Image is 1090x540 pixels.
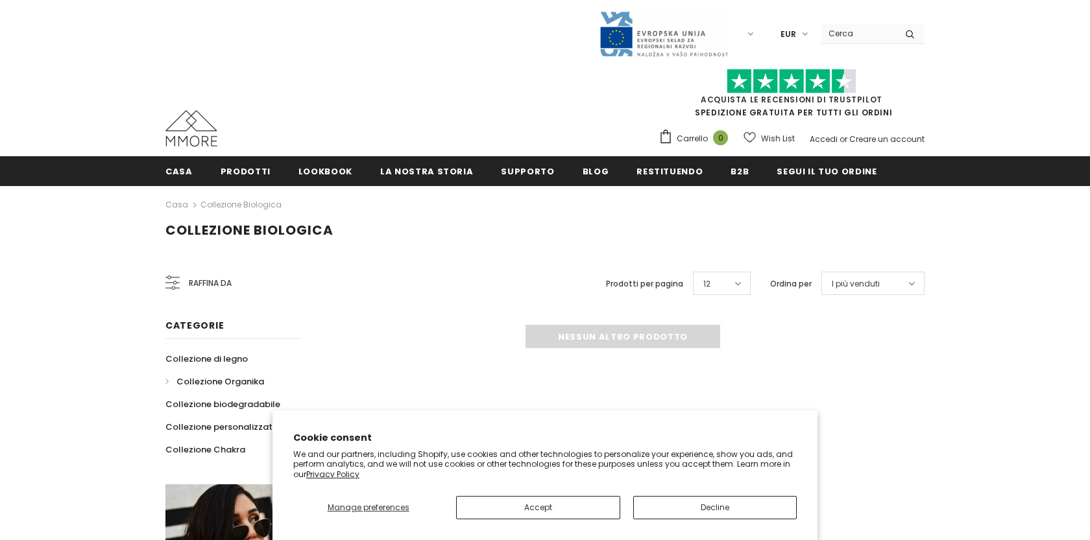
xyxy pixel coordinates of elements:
img: Casi MMORE [165,110,217,147]
span: Lookbook [298,165,352,178]
span: supporto [501,165,554,178]
span: B2B [731,165,749,178]
span: Segui il tuo ordine [777,165,877,178]
span: Raffina da [189,276,232,290]
span: Restituendo [636,165,703,178]
span: Manage preferences [328,502,409,513]
span: Collezione biodegradabile [165,398,280,410]
span: 12 [703,277,710,290]
span: La nostra storia [380,165,473,178]
span: Collezione Organika [176,375,264,388]
span: Collezione di legno [165,353,248,365]
a: Collezione biodegradabile [165,393,280,416]
button: Decline [633,496,797,519]
h2: Cookie consent [293,431,797,445]
a: Accedi [810,134,838,145]
span: Blog [583,165,609,178]
a: Carrello 0 [659,129,734,148]
span: Categorie [165,319,224,332]
a: supporto [501,156,554,185]
a: Lookbook [298,156,352,185]
a: Collezione Chakra [165,438,245,461]
a: Collezione Organika [165,370,264,393]
span: Collezione biologica [165,221,333,239]
a: Javni Razpis [599,28,729,39]
input: Search Site [821,24,895,43]
span: EUR [781,28,796,41]
a: Collezione di legno [165,347,248,370]
a: Collezione biologica [200,199,282,210]
a: Collezione personalizzata [165,416,278,438]
a: Casa [165,197,188,213]
span: Casa [165,165,193,178]
button: Manage preferences [293,496,443,519]
img: Fidati di Pilot Stars [727,69,856,94]
span: Collezione personalizzata [165,421,278,433]
img: Javni Razpis [599,10,729,58]
span: or [840,134,847,145]
span: Wish List [761,132,795,145]
button: Accept [456,496,620,519]
a: Casa [165,156,193,185]
a: Creare un account [849,134,925,145]
span: Carrello [677,132,708,145]
a: Blog [583,156,609,185]
a: Restituendo [636,156,703,185]
span: 0 [713,130,728,145]
a: Privacy Policy [306,469,359,480]
a: Wish List [744,127,795,150]
span: I più venduti [832,277,880,290]
span: Collezione Chakra [165,443,245,456]
span: SPEDIZIONE GRATUITA PER TUTTI GLI ORDINI [659,75,925,118]
span: Prodotti [221,165,271,178]
a: La nostra storia [380,156,473,185]
label: Prodotti per pagina [606,277,683,290]
p: We and our partners, including Shopify, use cookies and other technologies to personalize your ex... [293,449,797,480]
label: Ordina per [770,277,812,290]
a: Acquista le recensioni di TrustPilot [701,94,882,105]
a: B2B [731,156,749,185]
a: Segui il tuo ordine [777,156,877,185]
a: Prodotti [221,156,271,185]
